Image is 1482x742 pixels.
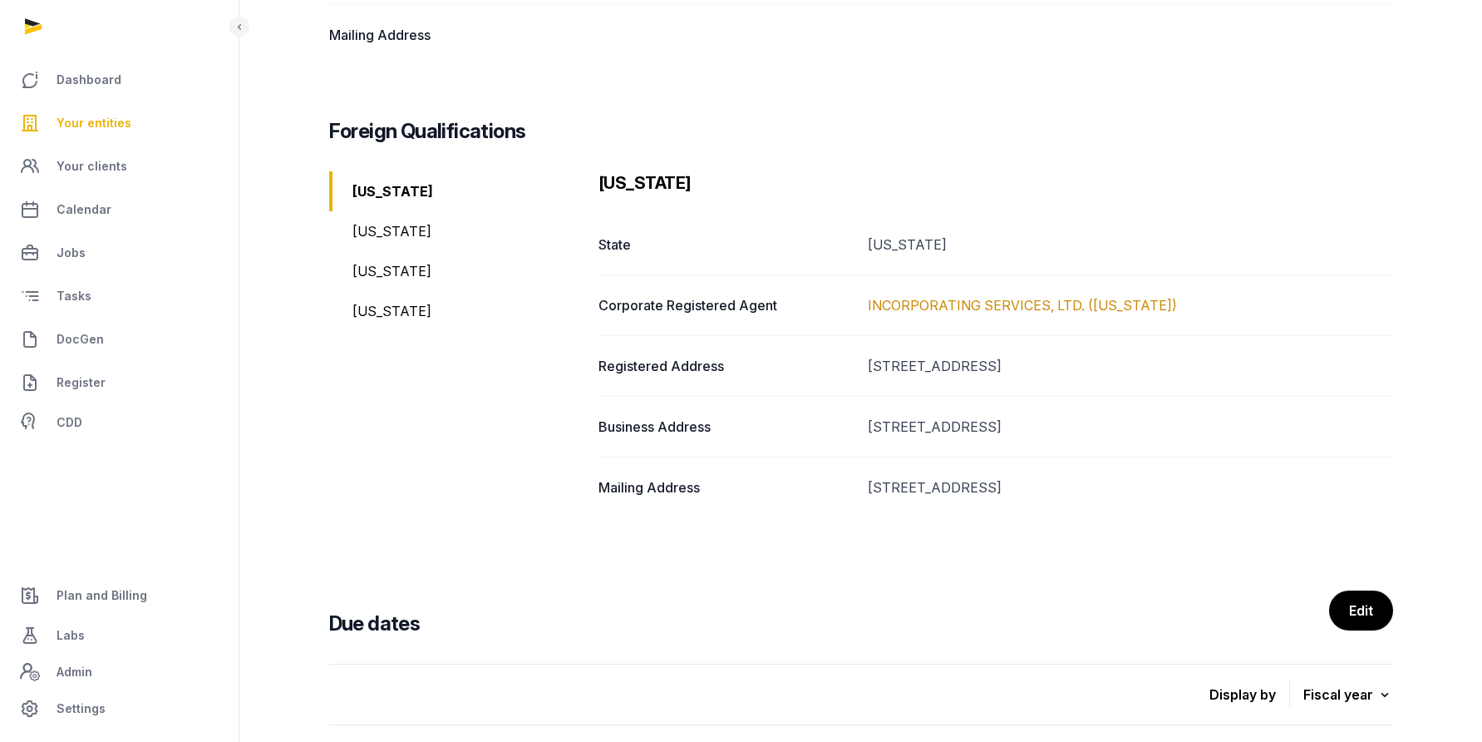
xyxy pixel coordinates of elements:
[868,356,1393,376] dd: [STREET_ADDRESS]
[57,626,85,646] span: Labs
[57,156,127,176] span: Your clients
[57,243,86,263] span: Jobs
[13,689,225,729] a: Settings
[13,406,225,439] a: CDD
[329,611,421,637] h3: Due dates
[598,477,854,497] dt: Mailing Address
[1329,591,1393,631] a: Edit
[57,286,91,306] span: Tasks
[1303,683,1393,706] div: Fiscal year
[57,699,106,719] span: Settings
[57,200,111,220] span: Calendar
[868,417,1393,437] dd: [STREET_ADDRESS]
[13,60,225,100] a: Dashboard
[598,235,854,255] dt: State
[57,586,147,606] span: Plan and Billing
[868,477,1393,497] dd: [STREET_ADDRESS]
[13,616,225,655] a: Labs
[1209,681,1290,708] p: Display by
[329,25,585,45] dt: Mailing Address
[329,291,585,331] div: [US_STATE]
[13,319,225,359] a: DocGen
[57,413,82,433] span: CDD
[868,235,1393,255] dd: [US_STATE]
[598,356,854,376] dt: Registered Address
[329,251,585,291] div: [US_STATE]
[13,276,225,316] a: Tasks
[329,118,526,145] h3: Foreign Qualifications
[598,295,854,315] dt: Corporate Registered Agent
[57,662,92,682] span: Admin
[13,655,225,689] a: Admin
[57,329,104,349] span: DocGen
[57,373,106,393] span: Register
[13,103,225,143] a: Your entities
[13,146,225,186] a: Your clients
[598,171,1393,195] h3: [US_STATE]
[57,70,121,90] span: Dashboard
[13,576,225,616] a: Plan and Billing
[13,233,225,273] a: Jobs
[57,113,131,133] span: Your entities
[13,190,225,230] a: Calendar
[868,297,1177,314] a: INCORPORATING SERVICES, LTD. ([US_STATE])
[598,417,854,437] dt: Business Address
[329,171,585,211] div: [US_STATE]
[13,363,225,403] a: Register
[329,211,585,251] div: [US_STATE]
